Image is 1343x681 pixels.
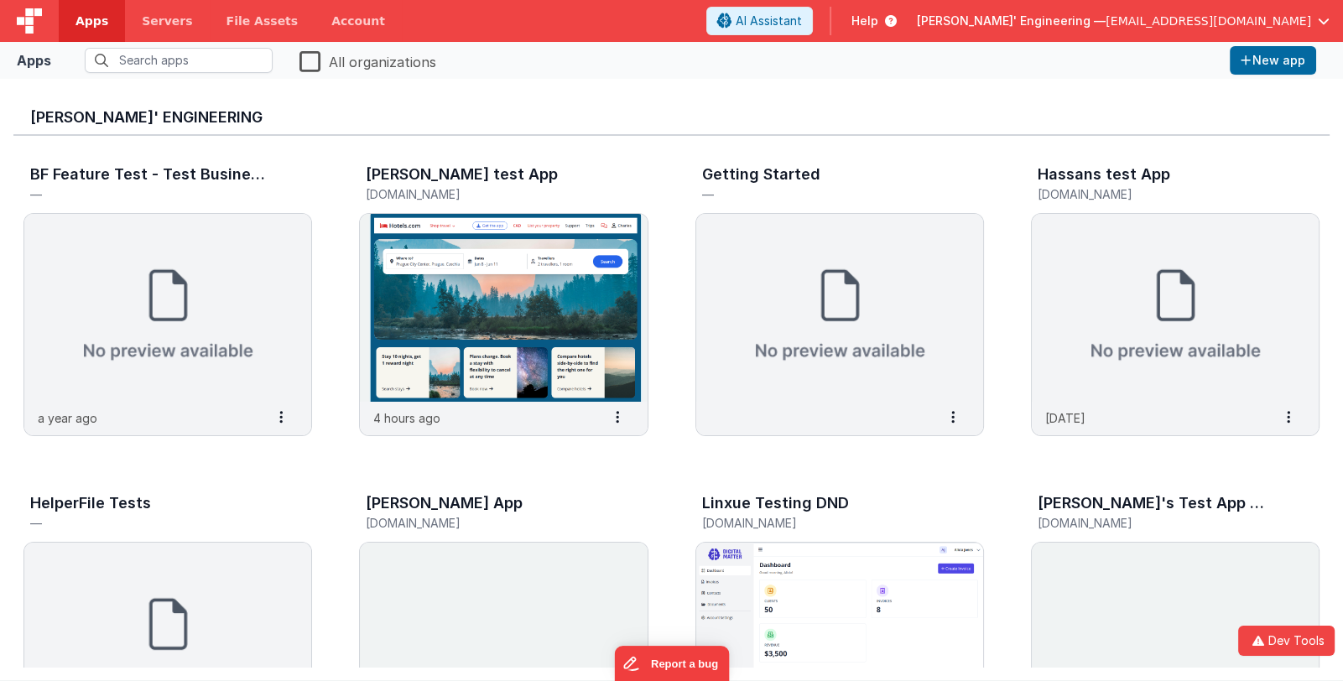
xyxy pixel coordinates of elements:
label: All organizations [299,49,436,72]
h5: [DOMAIN_NAME] [366,517,606,529]
span: Servers [142,13,192,29]
span: AI Assistant [736,13,802,29]
h5: [DOMAIN_NAME] [702,517,942,529]
button: AI Assistant [706,7,813,35]
span: File Assets [226,13,299,29]
span: [EMAIL_ADDRESS][DOMAIN_NAME] [1106,13,1311,29]
h3: [PERSON_NAME]' Engineering [30,109,1313,126]
h3: [PERSON_NAME] test App [366,166,558,183]
span: [PERSON_NAME]' Engineering — [917,13,1106,29]
h5: [DOMAIN_NAME] [1038,188,1278,200]
p: [DATE] [1045,409,1085,427]
p: a year ago [38,409,97,427]
h5: [DOMAIN_NAME] [366,188,606,200]
h3: HelperFile Tests [30,495,151,512]
h3: [PERSON_NAME] App [366,495,523,512]
h5: — [702,188,942,200]
h5: [DOMAIN_NAME] [1038,517,1278,529]
h3: [PERSON_NAME]'s Test App new [1038,495,1273,512]
h3: BF Feature Test - Test Business File [30,166,265,183]
button: Dev Tools [1238,626,1335,656]
h5: — [30,517,270,529]
div: Apps [17,50,51,70]
iframe: Marker.io feedback button [614,646,729,681]
button: New app [1230,46,1316,75]
h3: Linxue Testing DND [702,495,849,512]
span: Help [851,13,878,29]
h3: Getting Started [702,166,820,183]
button: [PERSON_NAME]' Engineering — [EMAIL_ADDRESS][DOMAIN_NAME] [917,13,1330,29]
p: 4 hours ago [373,409,440,427]
span: Apps [75,13,108,29]
h3: Hassans test App [1038,166,1170,183]
input: Search apps [85,48,273,73]
h5: — [30,188,270,200]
